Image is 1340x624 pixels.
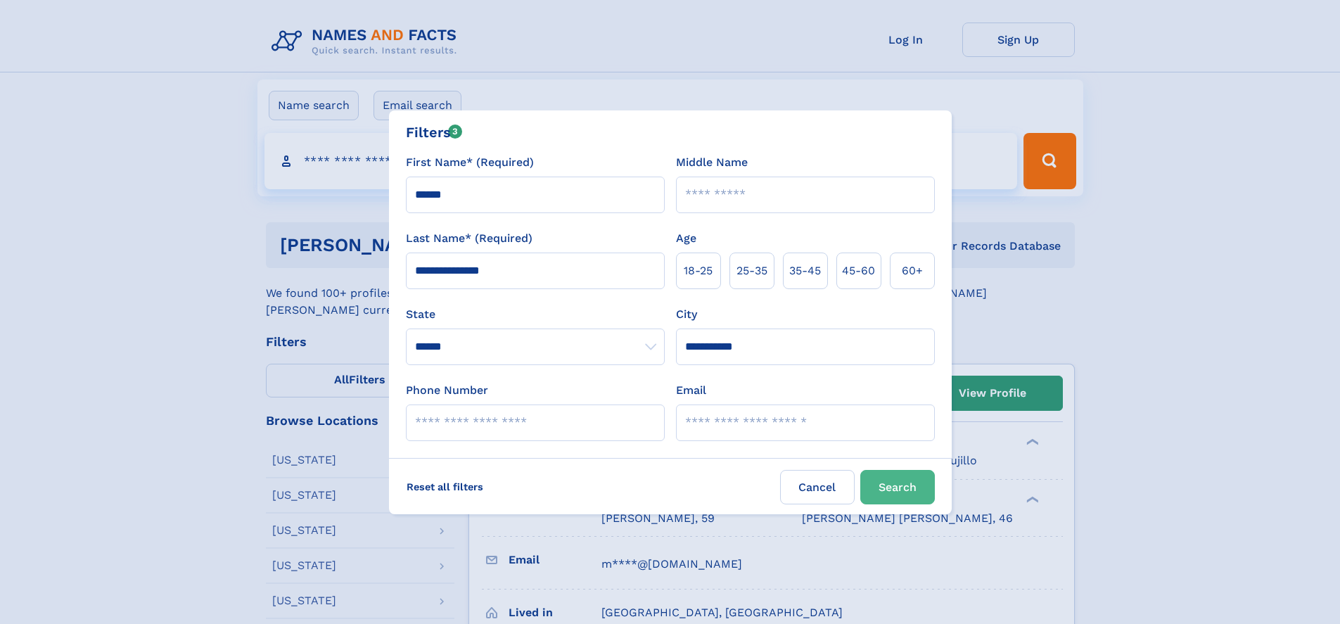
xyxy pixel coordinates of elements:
div: Filters [406,122,463,143]
label: Middle Name [676,154,748,171]
span: 45‑60 [842,262,875,279]
label: City [676,306,697,323]
span: 60+ [902,262,923,279]
label: First Name* (Required) [406,154,534,171]
span: 35‑45 [789,262,821,279]
label: Cancel [780,470,855,504]
button: Search [860,470,935,504]
label: Phone Number [406,382,488,399]
span: 18‑25 [684,262,713,279]
label: State [406,306,665,323]
label: Email [676,382,706,399]
label: Age [676,230,696,247]
span: 25‑35 [736,262,767,279]
label: Reset all filters [397,470,492,504]
label: Last Name* (Required) [406,230,532,247]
